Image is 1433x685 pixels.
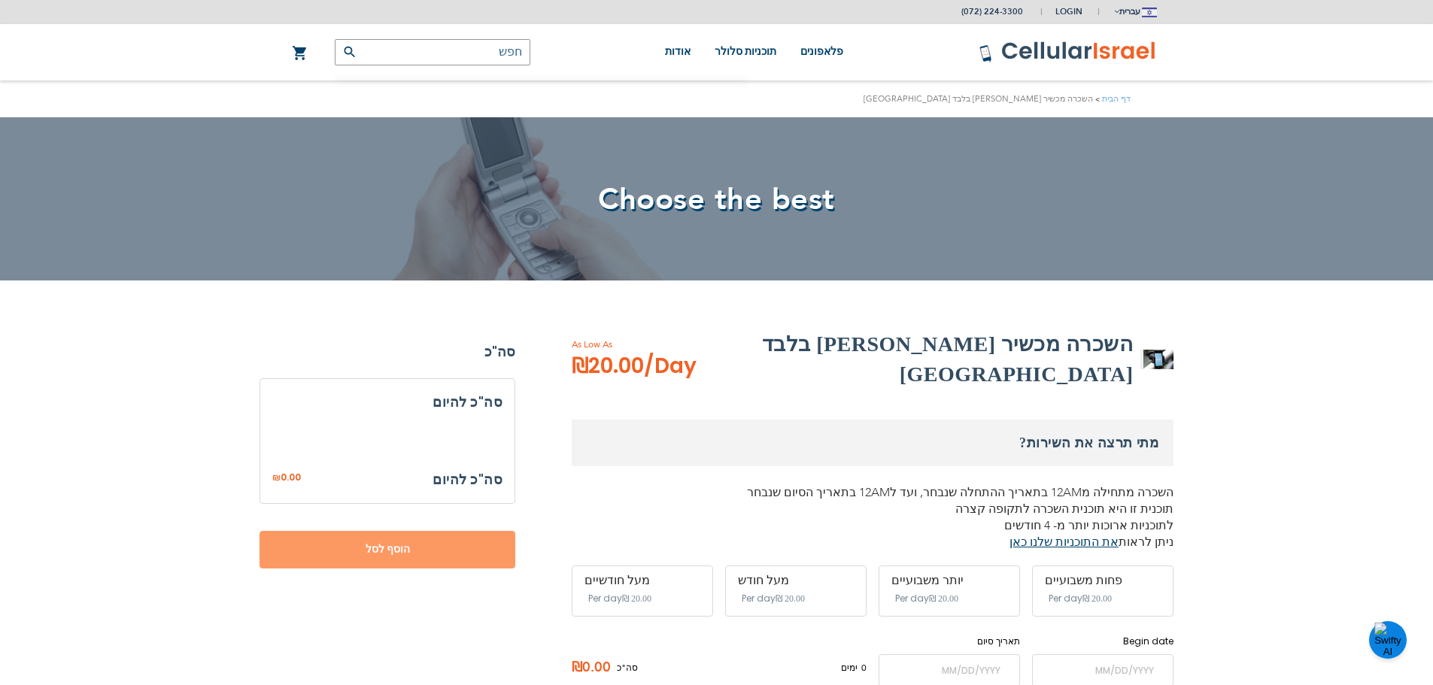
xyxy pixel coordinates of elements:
span: ‏20.00 ₪ [929,593,958,604]
h3: סה"כ להיום [433,468,502,491]
img: Jerusalem [1142,8,1157,17]
span: פלאפונים [800,46,843,57]
span: 0.00 [281,471,301,483]
div: פחות משבועיים [1045,574,1161,587]
img: השכרה מכשיר וייז בלבד בישראל [1143,350,1173,369]
span: Per day [588,592,622,605]
span: ₪20.00 [572,351,697,381]
a: את התוכניות שלנו כאן [1009,534,1119,550]
a: (072) 224-3300 [961,6,1023,17]
img: לוגו סלולר ישראל [979,41,1157,63]
h3: סה"כ להיום [272,391,502,414]
p: השכרה מתחילה מ12AM בתאריך ההתחלה שנבחר, ועד ל12AM בתאריך הסיום שנבחר [572,484,1173,501]
span: /Day [644,351,697,381]
span: ‏20.00 ₪ [776,593,805,604]
span: ₪ [272,471,281,485]
h3: מתי תרצה את השירות? [572,420,1173,466]
span: ₪0.00 [572,656,617,679]
strong: סה"כ [260,341,515,363]
div: מעל חודש [738,574,854,587]
div: מעל חודשיים [584,574,700,587]
span: אודות [665,46,691,57]
input: חפש [335,39,530,65]
span: Login [1055,6,1082,17]
a: אודות [665,24,691,80]
div: יותר משבועיים [891,574,1007,587]
a: פלאפונים [800,24,843,80]
a: דף הבית [1102,93,1131,105]
span: ‏20.00 ₪ [622,593,651,604]
span: סה"כ [617,661,638,674]
span: תוכניות סלולר [715,46,777,57]
span: Choose the best [598,179,835,220]
label: Begin date [1032,635,1173,648]
span: Per day [742,592,776,605]
span: 0 [858,661,867,674]
span: Per day [1049,592,1082,605]
span: ‏20.00 ₪ [1082,593,1112,604]
button: עברית [1113,1,1157,23]
h2: השכרה מכשיר [PERSON_NAME] בלבד [GEOGRAPHIC_DATA] [737,329,1133,389]
a: תוכניות סלולר [715,24,777,80]
span: Per day [895,592,929,605]
span: ימים [841,661,858,674]
li: השכרה מכשיר [PERSON_NAME] בלבד [GEOGRAPHIC_DATA] [864,92,1102,106]
p: תוכנית זו היא תוכנית השכרה לתקופה קצרה לתוכניות ארוכות יותר מ- 4 חודשים ניתן לראות [572,501,1173,550]
span: As Low As [572,338,737,351]
label: תאריך סיום [879,635,1020,648]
